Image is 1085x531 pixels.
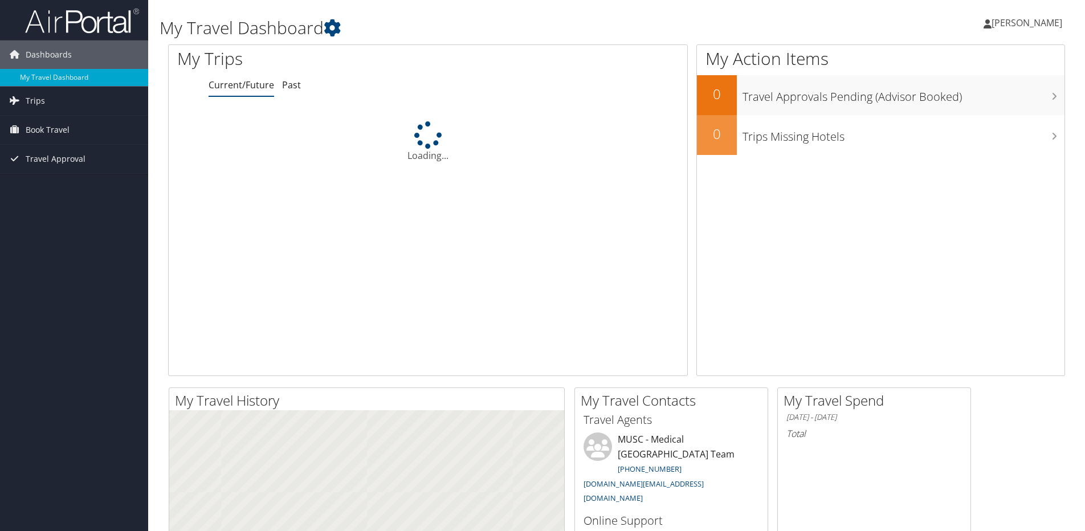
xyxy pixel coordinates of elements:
[578,432,765,508] li: MUSC - Medical [GEOGRAPHIC_DATA] Team
[581,391,768,410] h2: My Travel Contacts
[26,116,70,144] span: Book Travel
[743,83,1064,105] h3: Travel Approvals Pending (Advisor Booked)
[786,412,962,423] h6: [DATE] - [DATE]
[25,7,139,34] img: airportal-logo.png
[786,427,962,440] h6: Total
[584,513,759,529] h3: Online Support
[984,6,1074,40] a: [PERSON_NAME]
[26,40,72,69] span: Dashboards
[697,115,1064,155] a: 0Trips Missing Hotels
[697,124,737,144] h2: 0
[169,121,687,162] div: Loading...
[992,17,1062,29] span: [PERSON_NAME]
[175,391,564,410] h2: My Travel History
[209,79,274,91] a: Current/Future
[618,464,682,474] a: [PHONE_NUMBER]
[584,412,759,428] h3: Travel Agents
[177,47,463,71] h1: My Trips
[584,479,704,504] a: [DOMAIN_NAME][EMAIL_ADDRESS][DOMAIN_NAME]
[784,391,970,410] h2: My Travel Spend
[743,123,1064,145] h3: Trips Missing Hotels
[697,47,1064,71] h1: My Action Items
[282,79,301,91] a: Past
[26,145,85,173] span: Travel Approval
[26,87,45,115] span: Trips
[697,75,1064,115] a: 0Travel Approvals Pending (Advisor Booked)
[697,84,737,104] h2: 0
[160,16,769,40] h1: My Travel Dashboard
